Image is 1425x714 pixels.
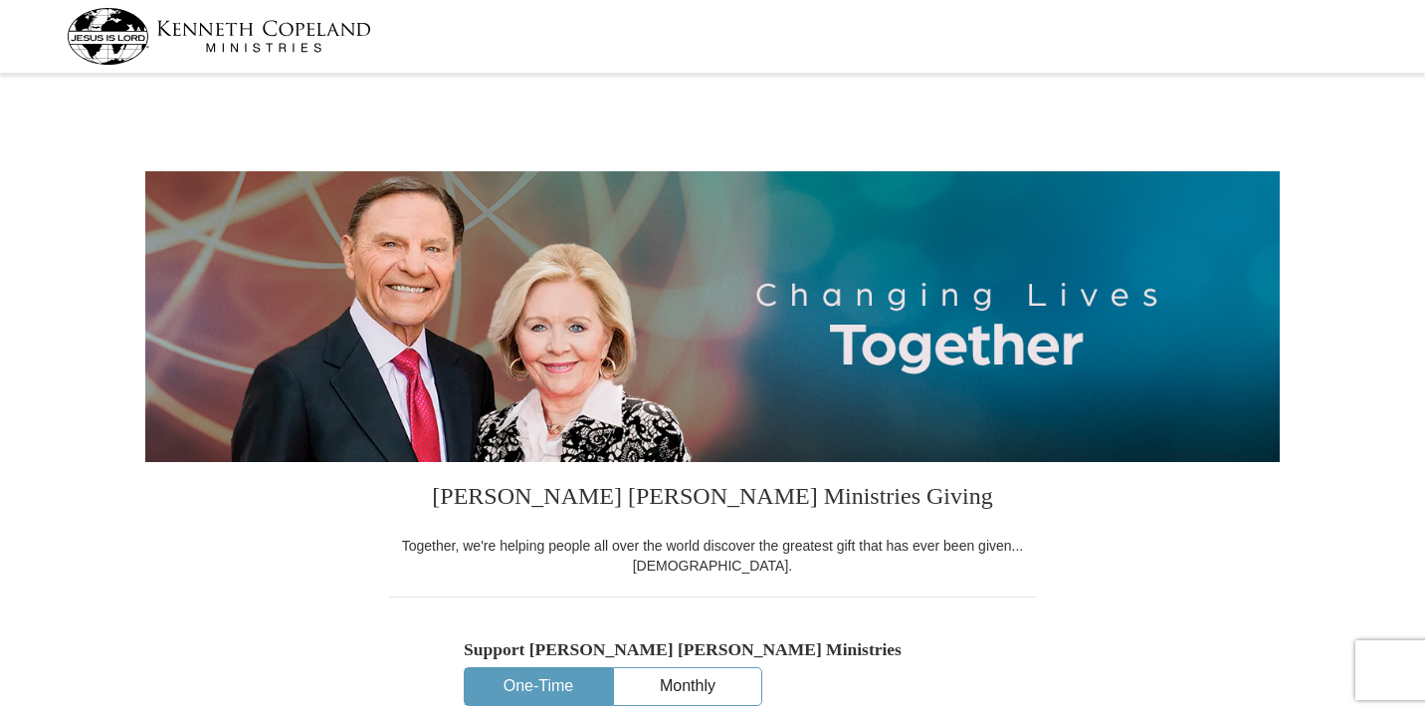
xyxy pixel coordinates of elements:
button: One-Time [465,668,612,705]
button: Monthly [614,668,761,705]
div: Together, we're helping people all over the world discover the greatest gift that has ever been g... [389,536,1036,576]
h5: Support [PERSON_NAME] [PERSON_NAME] Ministries [464,639,961,660]
img: kcm-header-logo.svg [67,8,371,65]
h3: [PERSON_NAME] [PERSON_NAME] Ministries Giving [389,462,1036,536]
